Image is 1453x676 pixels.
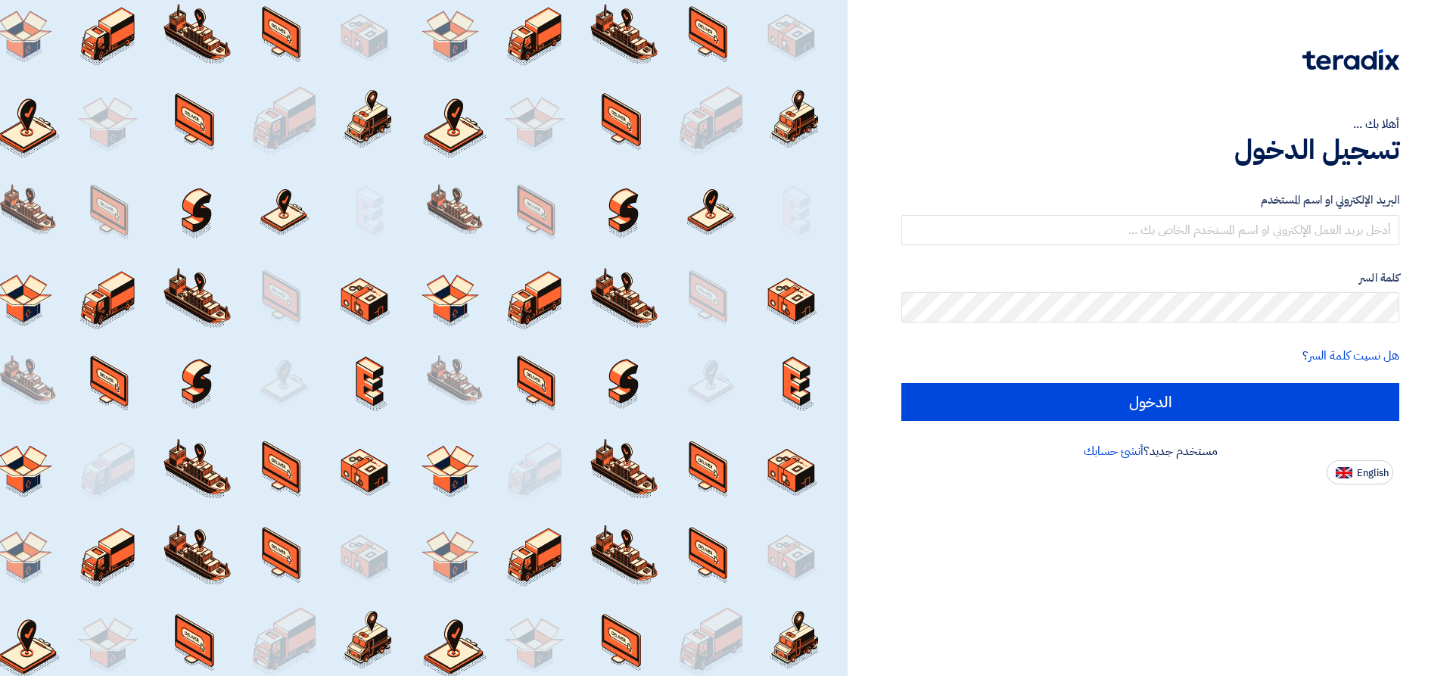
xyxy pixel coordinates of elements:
[1336,467,1352,478] img: en-US.png
[901,442,1399,460] div: مستخدم جديد؟
[1357,468,1389,478] span: English
[1084,442,1143,460] a: أنشئ حسابك
[901,115,1399,133] div: أهلا بك ...
[901,133,1399,167] h1: تسجيل الدخول
[1302,347,1399,365] a: هل نسيت كلمة السر؟
[1302,49,1399,70] img: Teradix logo
[901,215,1399,245] input: أدخل بريد العمل الإلكتروني او اسم المستخدم الخاص بك ...
[901,192,1399,209] label: البريد الإلكتروني او اسم المستخدم
[1327,460,1393,484] button: English
[901,269,1399,287] label: كلمة السر
[901,383,1399,421] input: الدخول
